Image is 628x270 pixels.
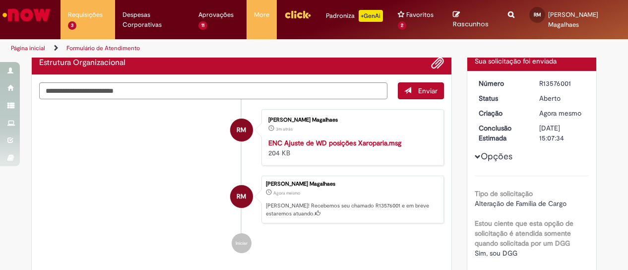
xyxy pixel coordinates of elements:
[68,21,76,30] span: 3
[39,176,444,223] li: Romulo Campos Magalhaes
[230,119,253,141] div: Romulo Campos Magalhaes
[266,202,439,217] p: [PERSON_NAME]! Recebemos seu chamado R13576001 e em breve estaremos atuando.
[539,93,585,103] div: Aberto
[268,138,401,147] a: ENC Ajuste de WD posições Xaroparia.msg
[475,219,573,248] b: Estou ciente que esta opção de solicitação é atendida somente quando solicitada por um DGG
[359,10,383,22] p: +GenAi
[237,185,246,208] span: RM
[11,44,45,52] a: Página inicial
[39,82,387,99] textarea: Digite sua mensagem aqui...
[7,39,411,58] ul: Trilhas de página
[418,86,438,95] span: Enviar
[475,189,533,198] b: Tipo de solicitação
[284,7,311,22] img: click_logo_yellow_360x200.png
[237,118,246,142] span: RM
[230,185,253,208] div: Romulo Campos Magalhaes
[539,123,585,143] div: [DATE] 15:07:34
[398,82,444,99] button: Enviar
[548,10,598,29] span: [PERSON_NAME] Magalhaes
[273,190,300,196] span: Agora mesmo
[39,59,126,67] h2: Estrutura Organizacional Histórico de tíquete
[326,10,383,22] div: Padroniza
[266,181,439,187] div: [PERSON_NAME] Magalhaes
[39,99,444,263] ul: Histórico de tíquete
[268,117,434,123] div: [PERSON_NAME] Magalhaes
[198,10,234,20] span: Aprovações
[475,199,566,208] span: Alteração de Família de Cargo
[534,11,541,18] span: RM
[471,108,532,118] dt: Criação
[1,5,52,25] img: ServiceNow
[123,10,184,30] span: Despesas Corporativas
[475,249,517,258] span: Sim, sou DGG
[276,126,293,132] time: 29/09/2025 11:05:15
[268,138,434,158] div: 204 KB
[453,10,493,29] a: Rascunhos
[471,78,532,88] dt: Número
[254,10,269,20] span: More
[68,10,103,20] span: Requisições
[276,126,293,132] span: 3m atrás
[539,109,581,118] time: 29/09/2025 11:07:29
[539,109,581,118] span: Agora mesmo
[398,21,406,30] span: 2
[66,44,140,52] a: Formulário de Atendimento
[471,93,532,103] dt: Status
[539,78,585,88] div: R13576001
[198,21,207,30] span: 11
[475,57,557,66] span: Sua solicitação foi enviada
[539,108,585,118] div: 29/09/2025 11:07:29
[471,123,532,143] dt: Conclusão Estimada
[431,57,444,69] button: Adicionar anexos
[453,19,489,29] span: Rascunhos
[406,10,434,20] span: Favoritos
[273,190,300,196] time: 29/09/2025 11:07:29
